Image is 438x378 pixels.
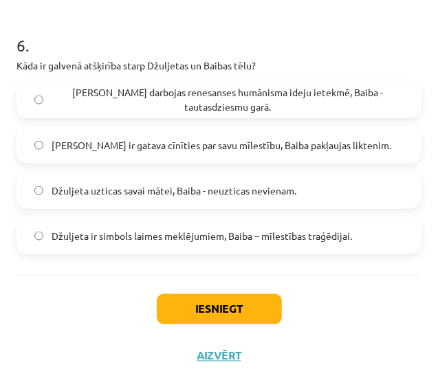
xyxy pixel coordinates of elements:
[52,138,391,153] span: [PERSON_NAME] ir gatava cīnīties par savu mīlestību, Baiba pakļaujas liktenim.
[17,58,421,73] p: Kāda ir galvenā atšķirība starp Džuljetas un Baibas tēlu?
[17,12,421,54] h1: 6 .
[52,85,404,114] span: [PERSON_NAME] darbojas renesanses humānisma ideju ietekmē, Baiba - tautasdziesmu garā.
[34,232,43,241] input: Džuljeta ir simbols laimes meklējumiem, Baiba – mīlestības traģēdijai.
[157,294,282,324] button: Iesniegt
[193,349,245,363] button: Aizvērt
[52,184,296,198] span: Džuljeta uzticas savai mātei, Baiba - neuzticas nevienam.
[34,96,43,104] input: [PERSON_NAME] darbojas renesanses humānisma ideju ietekmē, Baiba - tautasdziesmu garā.
[34,141,43,150] input: [PERSON_NAME] ir gatava cīnīties par savu mīlestību, Baiba pakļaujas liktenim.
[34,186,43,195] input: Džuljeta uzticas savai mātei, Baiba - neuzticas nevienam.
[52,229,352,243] span: Džuljeta ir simbols laimes meklējumiem, Baiba – mīlestības traģēdijai.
